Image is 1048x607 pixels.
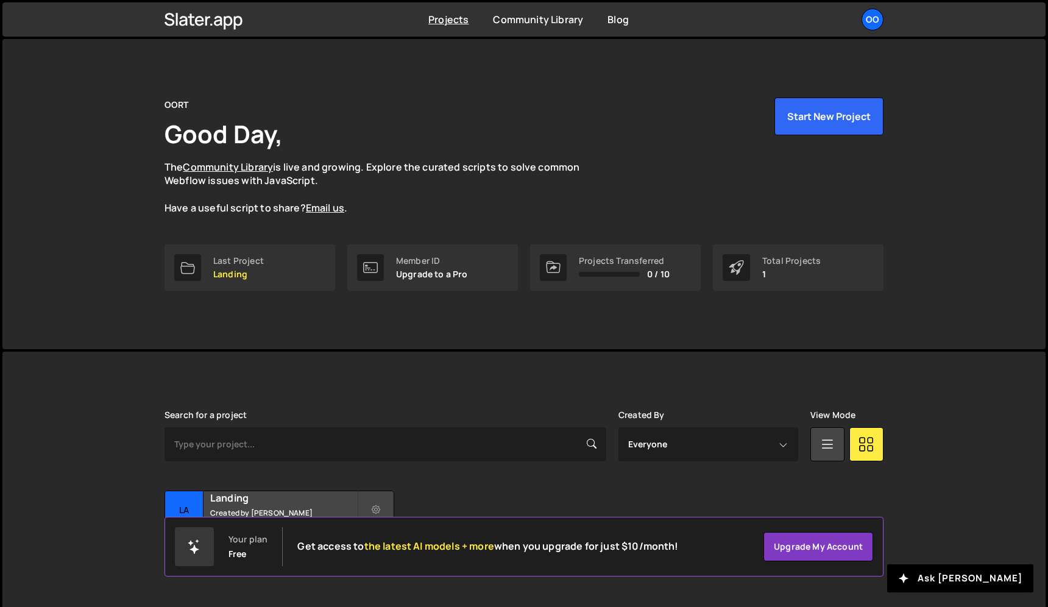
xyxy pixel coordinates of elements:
[228,534,267,544] div: Your plan
[165,427,606,461] input: Type your project...
[306,201,344,215] a: Email us
[213,269,264,279] p: Landing
[647,269,670,279] span: 0 / 10
[774,98,883,135] button: Start New Project
[165,98,189,112] div: OORT
[165,160,603,215] p: The is live and growing. Explore the curated scripts to solve common Webflow issues with JavaScri...
[887,564,1033,592] button: Ask [PERSON_NAME]
[762,269,821,279] p: 1
[396,269,468,279] p: Upgrade to a Pro
[183,160,273,174] a: Community Library
[493,13,583,26] a: Community Library
[165,410,247,420] label: Search for a project
[364,539,494,553] span: the latest AI models + more
[763,532,873,561] a: Upgrade my account
[607,13,629,26] a: Blog
[228,549,247,559] div: Free
[428,13,469,26] a: Projects
[165,117,283,151] h1: Good Day,
[210,508,357,528] small: Created by [PERSON_NAME][EMAIL_ADDRESS][DOMAIN_NAME]
[862,9,883,30] a: OO
[579,256,670,266] div: Projects Transferred
[618,410,665,420] label: Created By
[165,244,335,291] a: Last Project Landing
[165,491,394,567] a: La Landing Created by [PERSON_NAME][EMAIL_ADDRESS][DOMAIN_NAME] 4 pages, last updated by [DATE]
[810,410,855,420] label: View Mode
[165,491,204,530] div: La
[297,541,678,552] h2: Get access to when you upgrade for just $10/month!
[762,256,821,266] div: Total Projects
[210,491,357,505] h2: Landing
[213,256,264,266] div: Last Project
[396,256,468,266] div: Member ID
